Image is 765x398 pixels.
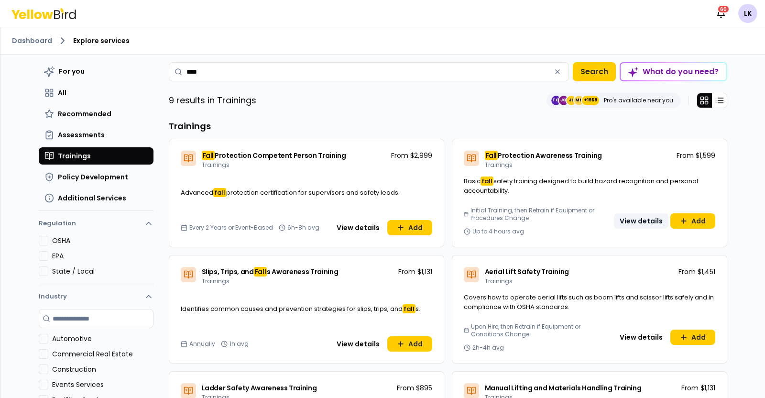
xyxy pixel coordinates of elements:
span: s Awareness Training [267,267,338,276]
span: Recommended [58,109,111,119]
mark: fall [213,188,226,197]
mark: Fall [254,267,267,276]
span: JG [559,96,568,105]
p: From $1,131 [398,267,432,276]
mark: Fall [485,151,498,160]
span: MH [574,96,584,105]
span: Aerial Lift Safety Training [485,267,569,276]
label: Commercial Real Estate [52,349,153,359]
span: Covers how to operate aerial lifts such as boom lifts and scissor lifts safely and in compliance ... [464,293,714,311]
span: Trainings [58,151,91,161]
label: Events Services [52,380,153,389]
span: safety training designed to build hazard recognition and personal accountability. [464,177,698,195]
button: Add [670,213,715,229]
span: Trainings [202,161,229,169]
span: Initial Training, then Retrain if Equipment or Procedures Change [470,207,610,222]
span: Ladder Safety Awareness Training [202,383,317,393]
button: 60 [711,4,731,23]
p: From $1,131 [681,383,715,393]
label: OSHA [52,236,153,245]
span: Policy Development [58,172,128,182]
p: From $2,999 [391,151,432,160]
button: Industry [39,284,153,309]
span: Advanced [181,188,213,197]
div: 60 [717,5,730,13]
a: Dashboard [12,36,52,45]
button: Add [387,336,432,352]
span: Annually [189,340,215,348]
span: JL [567,96,576,105]
span: Every 2 Years or Event-Based [189,224,273,232]
span: All [58,88,66,98]
span: TC [551,96,561,105]
span: 1h avg [229,340,249,348]
mark: Fall [202,151,215,160]
p: From $895 [397,383,432,393]
p: From $1,451 [678,267,715,276]
span: 6h-8h avg [287,224,319,232]
label: Automotive [52,334,153,343]
mark: fall [481,177,493,186]
span: s. [415,304,420,313]
button: What do you need? [620,62,727,81]
span: Upon Hire, then Retrain if Equipment or Conditions Change [471,323,610,338]
h3: Trainings [169,120,727,133]
span: Up to 4 hours avg [472,228,524,235]
span: Slips, Trips, and [202,267,254,276]
button: For you [39,62,153,80]
span: Protection Competent Person Training [215,151,346,160]
button: View details [614,330,668,345]
button: Recommended [39,105,153,122]
span: Basic [464,177,481,186]
p: 9 results in Trainings [169,94,256,107]
button: Add [387,220,432,235]
button: Assessments [39,126,153,144]
span: Trainings [485,277,513,285]
button: Regulation [39,215,153,236]
button: Additional Services [39,189,153,207]
span: Explore services [73,36,130,45]
span: protection certification for supervisors and safety leads. [226,188,400,197]
label: Construction [52,365,153,374]
button: View details [331,220,385,235]
label: EPA [52,251,153,261]
button: All [39,84,153,101]
span: Identifies common causes and prevention strategies for slips, trips, and [181,304,403,313]
p: From $1,599 [677,151,715,160]
span: LK [738,4,757,23]
button: Policy Development [39,168,153,186]
label: State / Local [52,266,153,276]
span: For you [59,66,85,76]
div: Regulation [39,236,153,284]
span: Trainings [202,277,229,285]
span: 2h-4h avg [472,344,504,352]
p: Pro's available near you [604,97,673,104]
button: Trainings [39,147,153,165]
button: Search [573,62,616,81]
nav: breadcrumb [12,35,754,46]
span: Manual Lifting and Materials Handling Training [485,383,642,393]
span: Trainings [485,161,513,169]
span: Assessments [58,130,105,140]
button: Add [670,330,715,345]
span: Protection Awareness Training [498,151,602,160]
button: View details [614,213,668,229]
button: View details [331,336,385,352]
span: +1959 [584,96,597,105]
mark: fall [403,304,415,313]
span: Additional Services [58,193,126,203]
div: What do you need? [621,63,726,80]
